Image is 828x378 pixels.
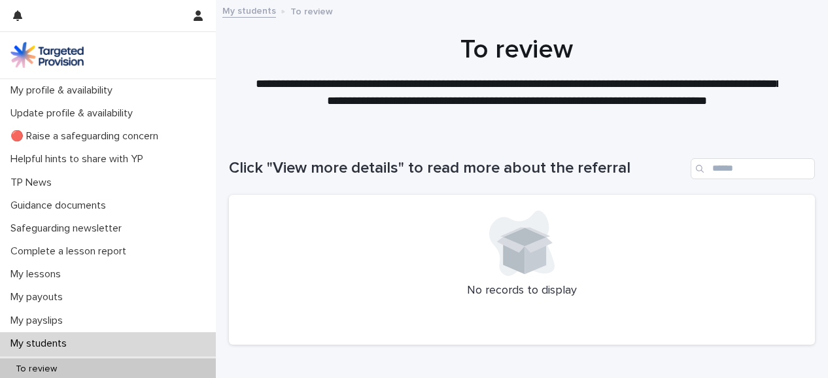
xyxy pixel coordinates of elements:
[5,315,73,327] p: My payslips
[5,153,154,165] p: Helpful hints to share with YP
[5,199,116,212] p: Guidance documents
[691,158,815,179] input: Search
[10,42,84,68] img: M5nRWzHhSzIhMunXDL62
[290,3,333,18] p: To review
[5,84,123,97] p: My profile & availability
[5,337,77,350] p: My students
[5,268,71,281] p: My lessons
[222,3,276,18] a: My students
[229,34,805,65] h1: To review
[229,159,685,178] h1: Click "View more details" to read more about the referral
[5,245,137,258] p: Complete a lesson report
[5,364,67,375] p: To review
[5,222,132,235] p: Safeguarding newsletter
[5,130,169,143] p: 🔴 Raise a safeguarding concern
[5,177,62,189] p: TP News
[245,284,799,298] p: No records to display
[5,107,143,120] p: Update profile & availability
[5,291,73,303] p: My payouts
